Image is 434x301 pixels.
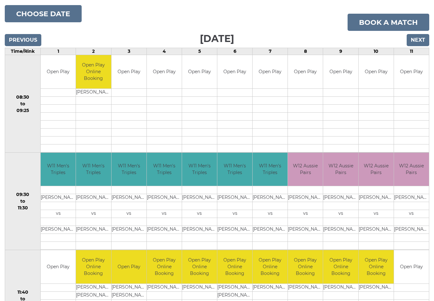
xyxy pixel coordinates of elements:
td: 9 [323,48,358,55]
td: [PERSON_NAME] [147,194,182,202]
td: Open Play [253,55,288,89]
td: Open Play Online Booking [147,250,182,284]
button: Choose date [5,5,82,23]
td: vs [394,210,429,218]
td: [PERSON_NAME] [182,194,217,202]
td: W11 Men's Triples [112,153,146,186]
td: [PERSON_NAME] [76,292,111,300]
td: Open Play Online Booking [182,250,217,284]
td: [PERSON_NAME] [217,292,252,300]
td: [PERSON_NAME] [359,284,394,292]
td: W11 Men's Triples [147,153,182,186]
td: 11 [394,48,429,55]
td: W11 Men's Triples [253,153,288,186]
td: [PERSON_NAME] [359,194,394,202]
td: [PERSON_NAME] [217,194,252,202]
td: [PERSON_NAME] [76,226,111,234]
td: [PERSON_NAME] [112,292,146,300]
td: [PERSON_NAME] [323,226,358,234]
td: 8 [288,48,323,55]
td: [PERSON_NAME] [217,226,252,234]
td: vs [323,210,358,218]
td: [PERSON_NAME] [147,284,182,292]
td: [PERSON_NAME] [182,284,217,292]
td: Open Play [359,55,394,89]
td: Open Play Online Booking [359,250,394,284]
td: [PERSON_NAME] [217,284,252,292]
td: vs [359,210,394,218]
td: Open Play [394,250,429,284]
td: Open Play Online Booking [253,250,288,284]
td: W11 Men's Triples [41,153,76,186]
td: [PERSON_NAME] [76,89,111,97]
td: [PERSON_NAME] [394,226,429,234]
td: [PERSON_NAME] [41,194,76,202]
td: W12 Aussie Pairs [394,153,429,186]
td: vs [288,210,323,218]
td: [PERSON_NAME] [112,284,146,292]
td: 10 [358,48,394,55]
td: Open Play [182,55,217,89]
td: W11 Men's Triples [76,153,111,186]
td: Open Play [217,55,252,89]
td: Open Play [394,55,429,89]
td: [PERSON_NAME] [253,226,288,234]
td: [PERSON_NAME] [323,194,358,202]
td: [PERSON_NAME] [288,226,323,234]
td: vs [253,210,288,218]
td: 2 [76,48,111,55]
td: W12 Aussie Pairs [359,153,394,186]
td: vs [182,210,217,218]
input: Next [407,34,429,46]
td: 5 [182,48,217,55]
td: Open Play Online Booking [323,250,358,284]
td: [PERSON_NAME] [147,226,182,234]
td: Open Play [288,55,323,89]
td: [PERSON_NAME] [253,194,288,202]
td: W11 Men's Triples [182,153,217,186]
td: Time/Rink [5,48,41,55]
td: Open Play [147,55,182,89]
td: Open Play Online Booking [76,250,111,284]
td: vs [41,210,76,218]
td: Open Play Online Booking [76,55,111,89]
td: 6 [217,48,253,55]
td: [PERSON_NAME] [288,194,323,202]
td: [PERSON_NAME] [359,226,394,234]
td: Open Play [41,250,76,284]
td: Open Play [41,55,76,89]
td: [PERSON_NAME] [41,226,76,234]
td: [PERSON_NAME] [288,284,323,292]
td: 1 [41,48,76,55]
td: [PERSON_NAME] [112,194,146,202]
td: [PERSON_NAME] [182,226,217,234]
td: 4 [146,48,182,55]
td: [PERSON_NAME] [76,194,111,202]
td: W11 Men's Triples [217,153,252,186]
td: 7 [253,48,288,55]
td: [PERSON_NAME] [76,284,111,292]
td: vs [76,210,111,218]
td: W12 Aussie Pairs [288,153,323,186]
td: 08:30 to 09:25 [5,55,41,153]
td: [PERSON_NAME] [394,194,429,202]
td: Open Play Online Booking [288,250,323,284]
td: 09:30 to 11:30 [5,153,41,250]
td: 3 [111,48,146,55]
td: vs [217,210,252,218]
td: Open Play [112,250,146,284]
td: W12 Aussie Pairs [323,153,358,186]
td: [PERSON_NAME] [253,284,288,292]
td: Open Play [323,55,358,89]
td: [PERSON_NAME] [112,226,146,234]
input: Previous [5,34,41,46]
a: Book a match [348,14,429,31]
td: Open Play [112,55,146,89]
td: Open Play Online Booking [217,250,252,284]
td: vs [147,210,182,218]
td: vs [112,210,146,218]
td: [PERSON_NAME] [323,284,358,292]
